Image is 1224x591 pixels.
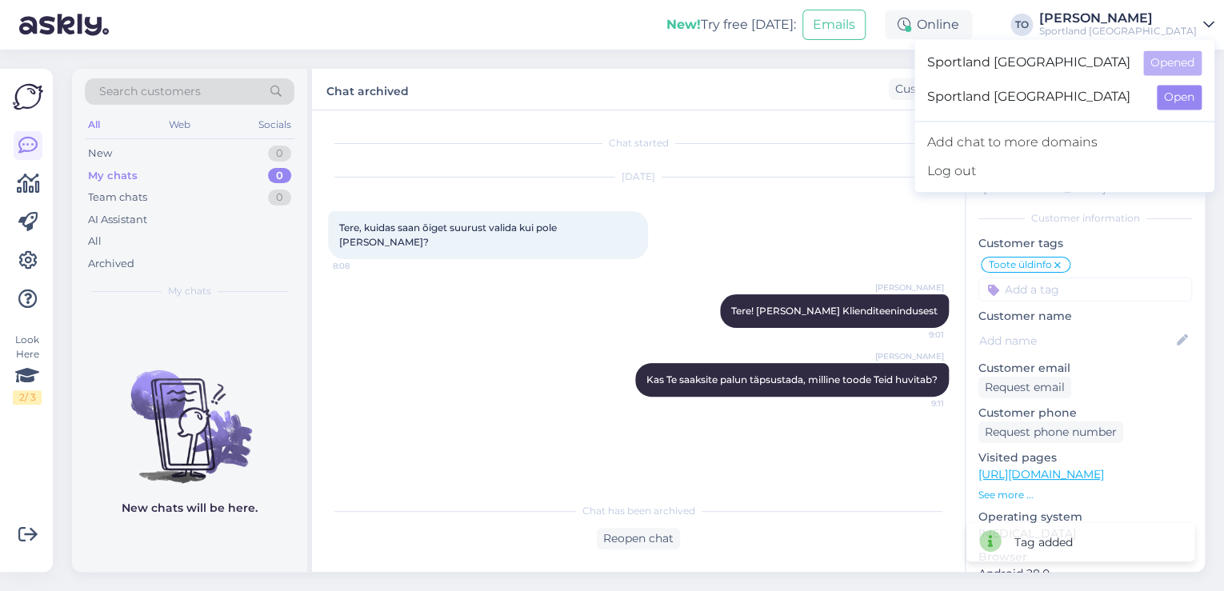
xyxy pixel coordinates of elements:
div: Chat started [328,136,949,150]
span: Toote üldinfo [989,260,1052,270]
div: Log out [914,157,1214,186]
div: Sportland [GEOGRAPHIC_DATA] [1039,25,1197,38]
span: [PERSON_NAME] [875,350,944,362]
div: All [88,234,102,250]
div: All [85,114,103,135]
div: My chats [88,168,138,184]
div: New [88,146,112,162]
div: 0 [268,190,291,206]
div: [DATE] [328,170,949,184]
div: Socials [255,114,294,135]
div: 2 / 3 [13,390,42,405]
button: Opened [1143,50,1202,75]
span: 9:01 [884,329,944,341]
div: Request phone number [978,421,1123,443]
span: Sportland [GEOGRAPHIC_DATA] [927,85,1144,110]
div: TO [1010,14,1033,36]
span: 8:08 [333,260,393,272]
p: New chats will be here. [122,500,258,517]
span: My chats [168,284,211,298]
p: Customer email [978,360,1192,377]
span: 9:11 [884,397,944,409]
span: Search customers [99,83,201,100]
div: Look Here [13,333,42,405]
img: Askly Logo [13,82,43,112]
div: Online [885,10,972,39]
a: [PERSON_NAME]Sportland [GEOGRAPHIC_DATA] [1039,12,1214,38]
div: Web [166,114,194,135]
span: Sportland [GEOGRAPHIC_DATA] [927,50,1130,75]
input: Add name [979,332,1174,349]
div: 0 [268,146,291,162]
div: Request email [978,377,1071,398]
p: Visited pages [978,449,1192,466]
div: [PERSON_NAME] [1039,12,1197,25]
div: Team chats [88,190,147,206]
span: Chat has been archived [582,504,695,518]
label: Chat archived [326,78,409,100]
p: Operating system [978,509,1192,525]
span: [PERSON_NAME] [875,282,944,294]
div: Customer [889,81,951,98]
div: Reopen chat [597,528,680,549]
div: 0 [268,168,291,184]
div: Tag added [1014,534,1073,551]
p: See more ... [978,488,1192,502]
span: Tere! [PERSON_NAME] Klienditeenindusest [731,305,938,317]
div: Try free [DATE]: [666,15,796,34]
a: [URL][DOMAIN_NAME] [978,467,1104,481]
p: Customer phone [978,405,1192,421]
div: Customer information [978,211,1192,226]
span: Tere, kuidas saan õiget suurust valida kui pole [PERSON_NAME]? [339,222,559,248]
div: AI Assistant [88,212,147,228]
button: Open [1157,85,1202,110]
b: New! [666,17,701,32]
a: Add chat to more domains [914,128,1214,157]
p: Customer tags [978,235,1192,252]
img: No chats [72,341,307,485]
div: Archived [88,256,134,272]
span: Kas Te saaksite palun täpsustada, milline toode Teid huvitab? [646,373,938,385]
button: Emails [802,10,866,40]
input: Add a tag [978,278,1192,301]
p: Customer name [978,308,1192,325]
